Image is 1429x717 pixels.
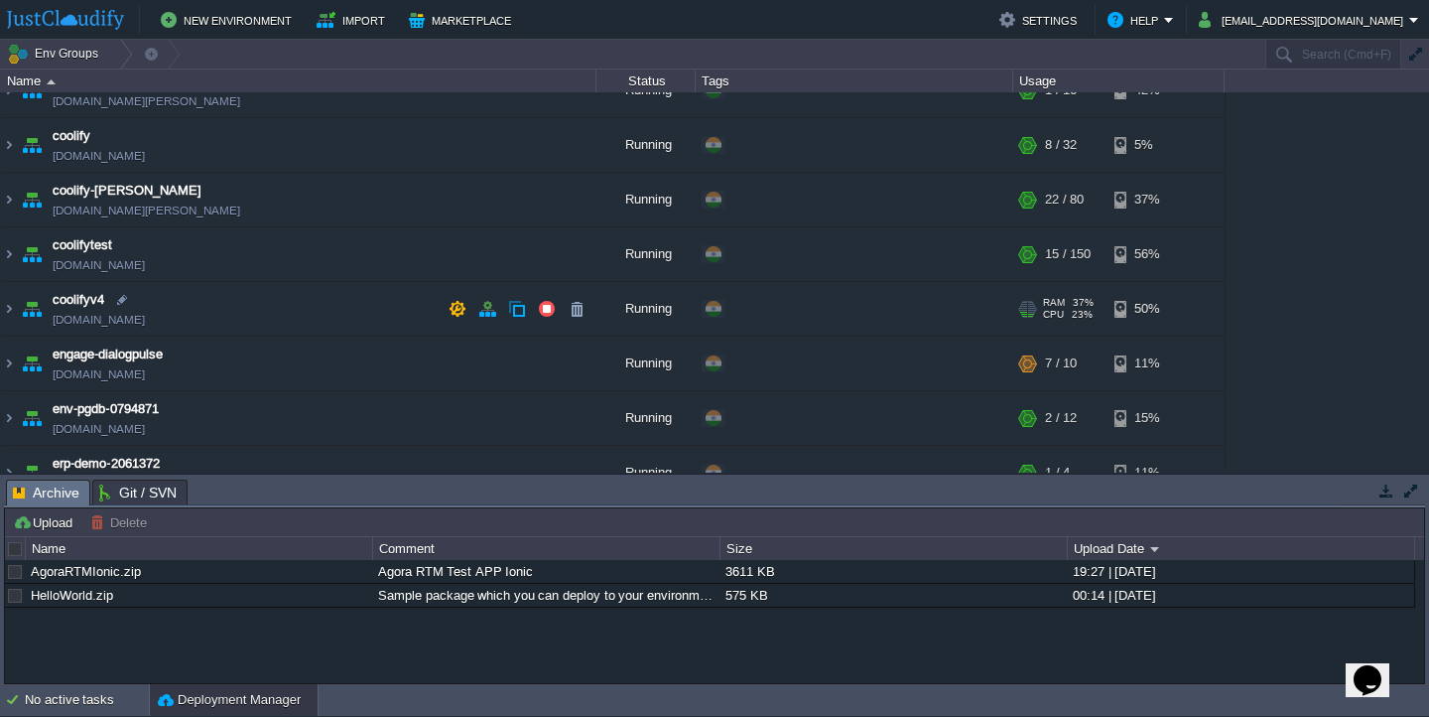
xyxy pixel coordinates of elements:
[999,8,1083,32] button: Settings
[1114,227,1179,281] div: 56%
[373,584,718,607] div: Sample package which you can deploy to your environment. Feel free to delete and upload a package...
[53,181,201,201] a: coolify-[PERSON_NAME]
[720,584,1066,607] div: 575 KB
[158,690,301,710] button: Deployment Manager
[1073,297,1094,309] span: 37%
[1,227,17,281] img: AMDAwAAAACH5BAEAAAAALAAAAAABAAEAAAICRAEAOw==
[596,227,696,281] div: Running
[53,201,240,220] span: [DOMAIN_NAME][PERSON_NAME]
[1,173,17,226] img: AMDAwAAAACH5BAEAAAAALAAAAAABAAEAAAICRAEAOw==
[1,391,17,445] img: AMDAwAAAACH5BAEAAAAALAAAAAABAAEAAAICRAEAOw==
[53,399,159,419] a: env-pgdb-0794871
[1114,282,1179,336] div: 50%
[374,537,719,560] div: Comment
[1,118,17,172] img: AMDAwAAAACH5BAEAAAAALAAAAAABAAEAAAICRAEAOw==
[596,118,696,172] div: Running
[1068,560,1413,583] div: 19:27 | [DATE]
[597,70,695,92] div: Status
[18,227,46,281] img: AMDAwAAAACH5BAEAAAAALAAAAAABAAEAAAICRAEAOw==
[53,419,145,439] span: [DOMAIN_NAME]
[2,70,595,92] div: Name
[99,481,177,504] span: Git / SVN
[1045,391,1077,445] div: 2 / 12
[161,8,298,32] button: New Environment
[596,446,696,500] div: Running
[721,537,1067,560] div: Size
[1114,118,1179,172] div: 5%
[90,513,153,531] button: Delete
[53,255,145,275] span: [DOMAIN_NAME]
[18,391,46,445] img: AMDAwAAAACH5BAEAAAAALAAAAAABAAEAAAICRAEAOw==
[1199,8,1409,32] button: [EMAIL_ADDRESS][DOMAIN_NAME]
[1,446,17,500] img: AMDAwAAAACH5BAEAAAAALAAAAAABAAEAAAICRAEAOw==
[53,91,240,111] span: [DOMAIN_NAME][PERSON_NAME]
[1043,309,1064,321] span: CPU
[27,537,372,560] div: Name
[1114,391,1179,445] div: 15%
[53,364,145,384] a: [DOMAIN_NAME]
[596,337,696,390] div: Running
[596,173,696,226] div: Running
[1114,446,1179,500] div: 11%
[1072,309,1093,321] span: 23%
[1107,8,1164,32] button: Help
[1045,446,1070,500] div: 1 / 4
[373,560,718,583] div: Agora RTM Test APP Ionic
[47,79,56,84] img: AMDAwAAAACH5BAEAAAAALAAAAAABAAEAAAICRAEAOw==
[720,560,1066,583] div: 3611 KB
[1045,173,1084,226] div: 22 / 80
[53,310,145,330] span: [DOMAIN_NAME]
[1114,337,1179,390] div: 11%
[18,173,46,226] img: AMDAwAAAACH5BAEAAAAALAAAAAABAAEAAAICRAEAOw==
[1068,584,1413,607] div: 00:14 | [DATE]
[31,564,141,579] a: AgoraRTMIonic.zip
[7,10,124,30] img: JustCloudify
[31,588,113,603] a: HelloWorld.zip
[18,446,46,500] img: AMDAwAAAACH5BAEAAAAALAAAAAABAAEAAAICRAEAOw==
[53,235,112,255] a: coolifytest
[53,126,90,146] a: coolify
[1045,118,1077,172] div: 8 / 32
[409,8,517,32] button: Marketplace
[13,513,78,531] button: Upload
[53,454,160,474] a: erp-demo-2061372
[18,337,46,390] img: AMDAwAAAACH5BAEAAAAALAAAAAABAAEAAAICRAEAOw==
[1,282,17,336] img: AMDAwAAAACH5BAEAAAAALAAAAAABAAEAAAICRAEAOw==
[1069,537,1414,560] div: Upload Date
[1114,173,1179,226] div: 37%
[53,146,145,166] span: [DOMAIN_NAME]
[53,290,104,310] a: coolifyv4
[25,684,149,716] div: No active tasks
[53,345,163,364] a: engage-dialogpulse
[1045,337,1077,390] div: 7 / 10
[697,70,1012,92] div: Tags
[1,337,17,390] img: AMDAwAAAACH5BAEAAAAALAAAAAABAAEAAAICRAEAOw==
[1045,227,1091,281] div: 15 / 150
[596,391,696,445] div: Running
[13,481,79,505] span: Archive
[18,118,46,172] img: AMDAwAAAACH5BAEAAAAALAAAAAABAAEAAAICRAEAOw==
[596,282,696,336] div: Running
[18,282,46,336] img: AMDAwAAAACH5BAEAAAAALAAAAAABAAEAAAICRAEAOw==
[1346,638,1409,697] iframe: chat widget
[317,8,391,32] button: Import
[1014,70,1224,92] div: Usage
[7,40,105,68] button: Env Groups
[1043,297,1065,309] span: RAM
